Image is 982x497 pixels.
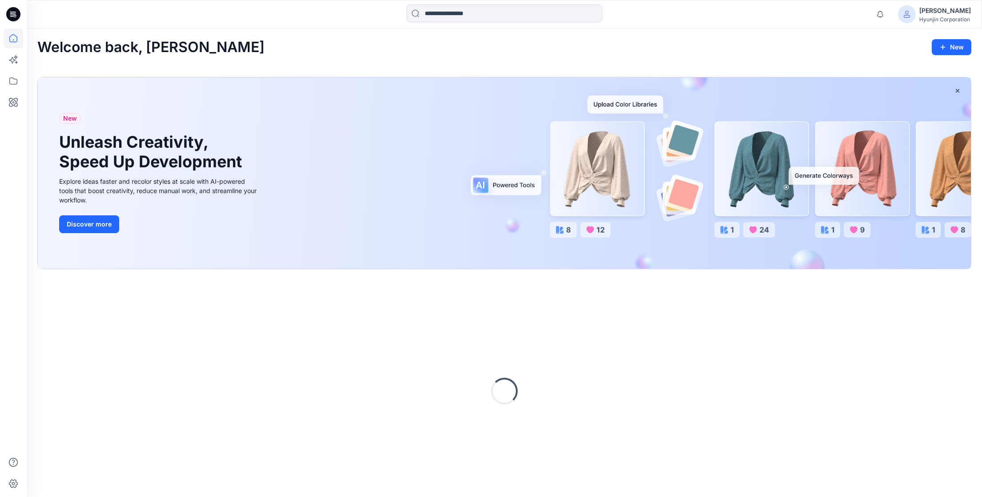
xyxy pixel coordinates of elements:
svg: avatar [903,11,910,18]
h1: Unleash Creativity, Speed Up Development [59,133,246,171]
a: Discover more [59,215,259,233]
button: Discover more [59,215,119,233]
button: New [932,39,971,55]
h2: Welcome back, [PERSON_NAME] [37,39,265,56]
span: New [63,113,77,124]
div: Hyunjin Corporation [919,16,971,23]
div: [PERSON_NAME] [919,5,971,16]
div: Explore ideas faster and recolor styles at scale with AI-powered tools that boost creativity, red... [59,177,259,205]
